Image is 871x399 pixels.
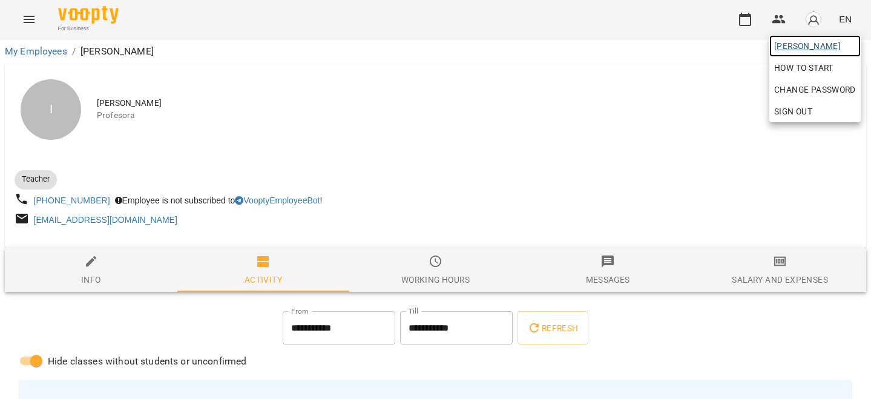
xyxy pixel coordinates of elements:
a: How to start [769,57,838,79]
span: Sign Out [774,104,812,119]
a: Change Password [769,79,861,101]
span: [PERSON_NAME] [774,39,856,53]
span: Change Password [774,82,856,97]
span: How to start [774,61,833,75]
button: Sign Out [769,101,861,122]
a: [PERSON_NAME] [769,35,861,57]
